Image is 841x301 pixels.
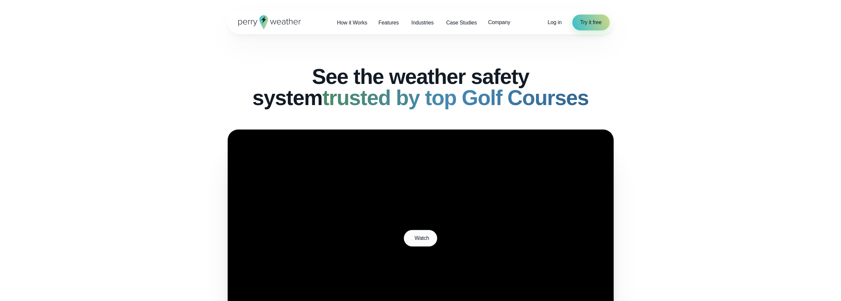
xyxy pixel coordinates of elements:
a: Try it free [572,15,610,30]
span: Features [378,19,399,27]
span: How it Works [337,19,367,27]
span: Industries [411,19,434,27]
span: Log in [548,19,561,25]
span: Watch [415,234,429,242]
a: Log in [548,19,561,26]
span: Company [488,19,510,26]
span: Case Studies [446,19,477,27]
a: Case Studies [440,16,482,29]
strong: trusted by top Golf Courses [322,86,589,110]
button: Watch [404,230,438,246]
span: Try it free [580,19,602,26]
h1: See the weather safety system [228,66,614,108]
a: How it Works [331,16,373,29]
